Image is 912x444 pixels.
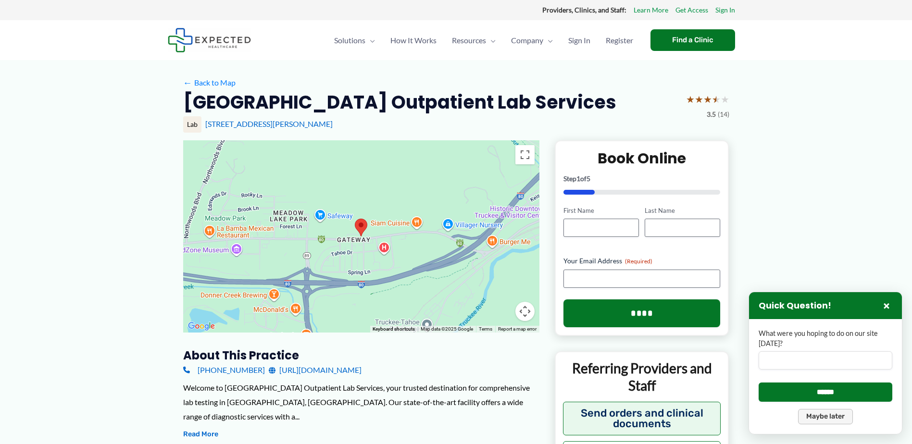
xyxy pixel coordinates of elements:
[563,359,721,395] p: Referring Providers and Staff
[645,206,720,215] label: Last Name
[759,300,831,311] h3: Quick Question!
[606,24,633,57] span: Register
[183,116,201,133] div: Lab
[718,108,729,121] span: (14)
[503,24,561,57] a: CompanyMenu Toggle
[881,300,892,311] button: Close
[563,206,639,215] label: First Name
[543,24,553,57] span: Menu Toggle
[515,145,535,164] button: Toggle fullscreen view
[563,402,721,435] button: Send orders and clinical documents
[576,174,580,183] span: 1
[183,90,616,114] h2: [GEOGRAPHIC_DATA] Outpatient Lab Services
[183,75,236,90] a: ←Back to Map
[650,29,735,51] a: Find a Clinic
[625,258,652,265] span: (Required)
[511,24,543,57] span: Company
[695,90,703,108] span: ★
[634,4,668,16] a: Learn More
[365,24,375,57] span: Menu Toggle
[675,4,708,16] a: Get Access
[561,24,598,57] a: Sign In
[183,363,265,377] a: [PHONE_NUMBER]
[421,326,473,332] span: Map data ©2025 Google
[798,409,853,424] button: Maybe later
[479,326,492,332] a: Terms (opens in new tab)
[168,28,251,52] img: Expected Healthcare Logo - side, dark font, small
[515,302,535,321] button: Map camera controls
[486,24,496,57] span: Menu Toggle
[326,24,641,57] nav: Primary Site Navigation
[334,24,365,57] span: Solutions
[715,4,735,16] a: Sign In
[712,90,721,108] span: ★
[587,174,590,183] span: 5
[563,175,721,182] p: Step of
[186,320,217,333] a: Open this area in Google Maps (opens a new window)
[205,119,333,128] a: [STREET_ADDRESS][PERSON_NAME]
[542,6,626,14] strong: Providers, Clinics, and Staff:
[759,329,892,348] label: What were you hoping to do on our site [DATE]?
[390,24,437,57] span: How It Works
[563,256,721,266] label: Your Email Address
[598,24,641,57] a: Register
[186,320,217,333] img: Google
[269,363,362,377] a: [URL][DOMAIN_NAME]
[498,326,537,332] a: Report a map error
[563,149,721,168] h2: Book Online
[183,429,218,440] button: Read More
[383,24,444,57] a: How It Works
[452,24,486,57] span: Resources
[183,348,539,363] h3: About this practice
[326,24,383,57] a: SolutionsMenu Toggle
[183,78,192,87] span: ←
[183,381,539,423] div: Welcome to [GEOGRAPHIC_DATA] Outpatient Lab Services, your trusted destination for comprehensive ...
[703,90,712,108] span: ★
[444,24,503,57] a: ResourcesMenu Toggle
[707,108,716,121] span: 3.5
[686,90,695,108] span: ★
[721,90,729,108] span: ★
[568,24,590,57] span: Sign In
[373,326,415,333] button: Keyboard shortcuts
